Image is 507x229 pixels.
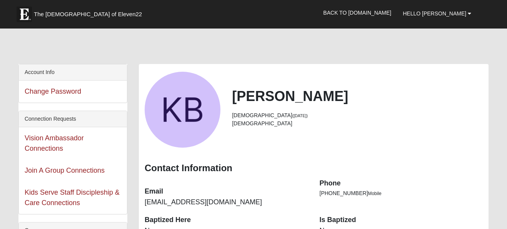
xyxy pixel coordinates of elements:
dt: Is Baptized [320,215,483,225]
dt: Baptized Here [145,215,308,225]
div: Account Info [19,64,127,81]
img: Eleven22 logo [17,7,32,22]
dt: Email [145,187,308,197]
dd: [EMAIL_ADDRESS][DOMAIN_NAME] [145,197,308,207]
a: Vision Ambassador Connections [25,134,84,152]
a: Change Password [25,88,81,95]
div: Connection Requests [19,111,127,127]
a: Back to [DOMAIN_NAME] [317,3,397,22]
a: Join A Group Connections [25,167,105,174]
span: Hello [PERSON_NAME] [403,10,466,17]
a: View Fullsize Photo [145,105,220,113]
dt: Phone [320,178,483,189]
h2: [PERSON_NAME] [232,88,483,104]
span: Mobile [368,191,382,196]
a: Kids Serve Staff Discipleship & Care Connections [25,189,120,207]
span: The [DEMOGRAPHIC_DATA] of Eleven22 [34,10,142,18]
li: [DEMOGRAPHIC_DATA] [232,111,483,120]
a: Hello [PERSON_NAME] [397,4,477,23]
a: The [DEMOGRAPHIC_DATA] of Eleven22 [13,3,167,22]
small: ([DATE]) [292,113,308,118]
h3: Contact Information [145,163,483,174]
li: [PHONE_NUMBER] [320,189,483,197]
li: [DEMOGRAPHIC_DATA] [232,120,483,128]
